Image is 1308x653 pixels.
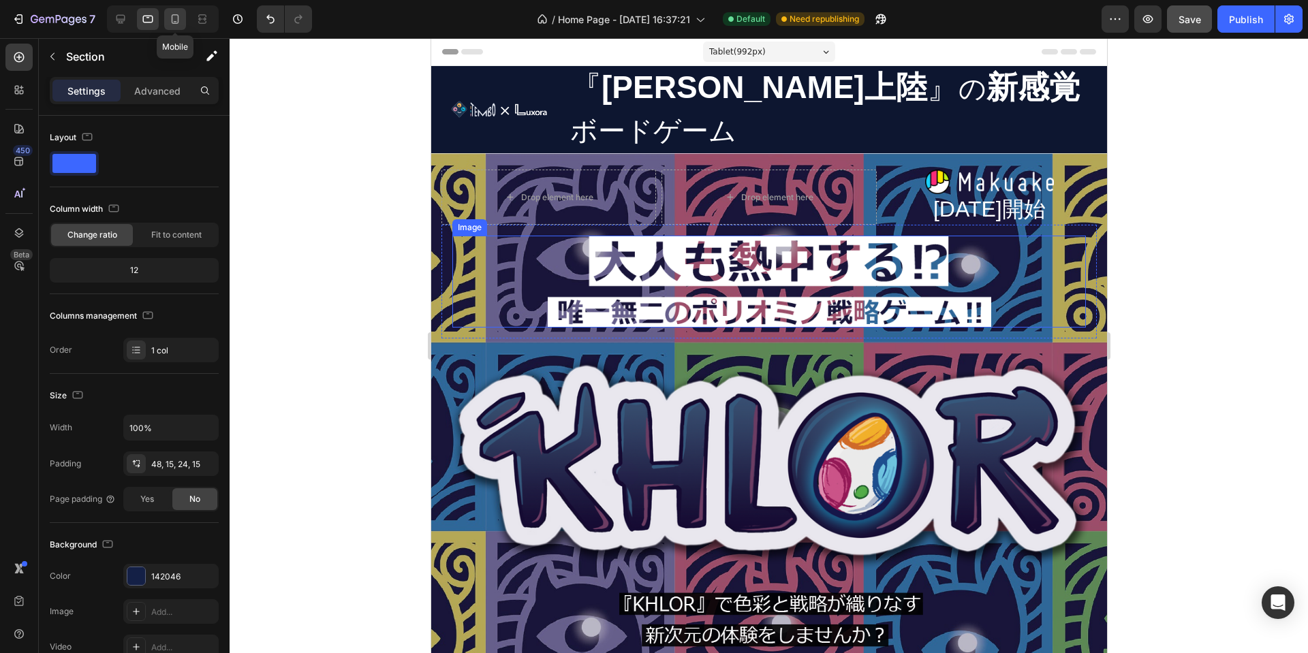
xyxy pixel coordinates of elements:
div: Order [50,344,72,356]
span: Fit to content [151,229,202,241]
div: Open Intercom Messenger [1262,586,1294,619]
button: Save [1167,5,1212,33]
p: Section [66,48,178,65]
div: 12 [52,261,216,280]
div: Undo/Redo [257,5,312,33]
input: Auto [124,415,218,440]
div: Page padding [50,493,116,505]
div: Image [50,605,74,618]
p: Settings [67,84,106,98]
h2: [DATE]開始 [451,156,666,187]
div: Publish [1229,12,1263,27]
div: 142046 [151,571,215,583]
span: Default [736,13,765,25]
div: Image [24,183,53,195]
p: Advanced [134,84,181,98]
div: Layout [50,129,95,147]
div: 1 col [151,345,215,357]
button: Publish [1217,5,1275,33]
div: Column width [50,200,122,219]
div: 450 [13,145,33,156]
div: Color [50,570,71,582]
span: Home Page - [DATE] 16:37:21 [558,12,690,27]
img: gempages_574937751045014757-8e3ebe9b-28fc-4ced-b840-c83835a5fe69.png [180,554,497,620]
span: Change ratio [67,229,117,241]
div: Beta [10,249,33,260]
span: Yes [140,493,154,505]
img: Alt Image [10,300,666,543]
span: / [552,12,555,27]
img: gempages_574937751045014757-78e04f0b-ec47-4788-b5ae-9ae71df1915f.png [494,131,623,156]
div: Size [50,387,86,405]
div: Columns management [50,307,156,325]
div: Video [50,641,72,653]
iframe: Design area [431,38,1107,653]
p: 7 [89,11,95,27]
div: Add... [151,606,215,618]
div: Width [50,421,72,434]
span: No [189,493,200,505]
div: Padding [50,458,81,470]
div: Background [50,536,116,554]
span: Need republishing [790,13,859,25]
span: Save [1179,14,1201,25]
img: gempages_574937751045014757-b8fdd96e-8a93-4225-8702-f683f8bd3286.png [116,197,560,289]
button: 7 [5,5,102,33]
div: 48, 15, 24, 15 [151,458,215,471]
